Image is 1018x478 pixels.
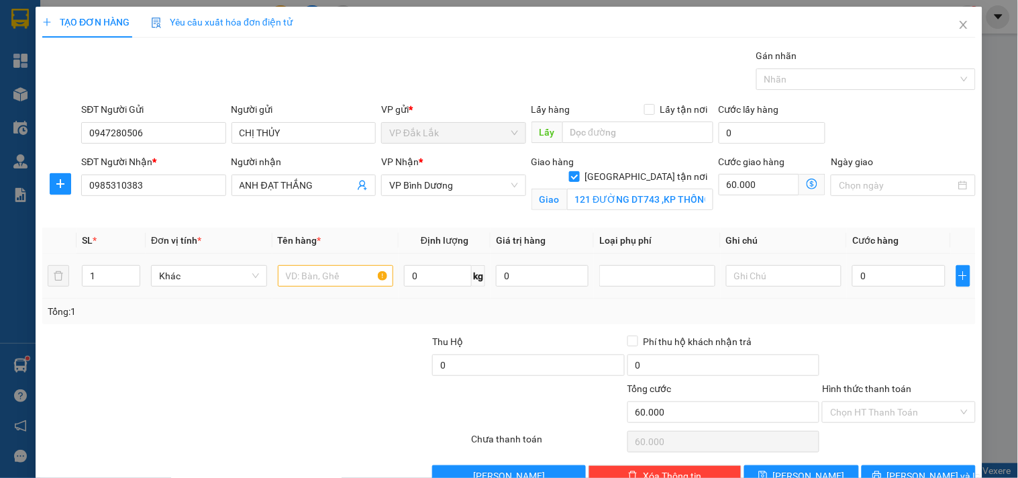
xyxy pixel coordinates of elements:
[48,304,394,319] div: Tổng: 1
[831,156,873,167] label: Ngày giao
[159,266,259,286] span: Khác
[580,169,713,184] span: [GEOGRAPHIC_DATA] tận nơi
[956,265,970,287] button: plus
[232,154,376,169] div: Người nhận
[82,235,93,246] span: SL
[562,122,713,143] input: Dọc đường
[81,102,225,117] div: SĐT Người Gửi
[50,179,70,189] span: plus
[42,17,52,27] span: plus
[531,104,570,115] span: Lấy hàng
[957,271,970,281] span: plus
[432,336,463,347] span: Thu Hộ
[389,175,517,195] span: VP Bình Dương
[278,265,394,287] input: VD: Bàn, Ghế
[151,17,293,28] span: Yêu cầu xuất hóa đơn điện tử
[357,180,368,191] span: user-add
[470,432,625,455] div: Chưa thanh toán
[756,50,797,61] label: Gán nhãn
[151,235,201,246] span: Đơn vị tính
[719,174,800,195] input: Cước giao hàng
[381,102,525,117] div: VP gửi
[42,17,130,28] span: TẠO ĐƠN HÀNG
[531,122,562,143] span: Lấy
[531,156,574,167] span: Giao hàng
[852,235,899,246] span: Cước hàng
[726,265,842,287] input: Ghi Chú
[472,265,485,287] span: kg
[958,19,969,30] span: close
[655,102,713,117] span: Lấy tận nơi
[81,154,225,169] div: SĐT Người Nhận
[381,156,419,167] span: VP Nhận
[278,235,321,246] span: Tên hàng
[638,334,758,349] span: Phí thu hộ khách nhận trả
[839,178,955,193] input: Ngày giao
[48,265,69,287] button: delete
[232,102,376,117] div: Người gửi
[389,123,517,143] span: VP Đắk Lắk
[567,189,713,210] input: Giao tận nơi
[945,7,982,44] button: Close
[807,179,817,189] span: dollar-circle
[719,104,779,115] label: Cước lấy hàng
[594,228,721,254] th: Loại phụ phí
[627,383,672,394] span: Tổng cước
[822,383,911,394] label: Hình thức thanh toán
[496,265,589,287] input: 0
[719,156,785,167] label: Cước giao hàng
[151,17,162,28] img: icon
[496,235,546,246] span: Giá trị hàng
[50,173,71,195] button: plus
[421,235,468,246] span: Định lượng
[719,122,826,144] input: Cước lấy hàng
[721,228,848,254] th: Ghi chú
[531,189,567,210] span: Giao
